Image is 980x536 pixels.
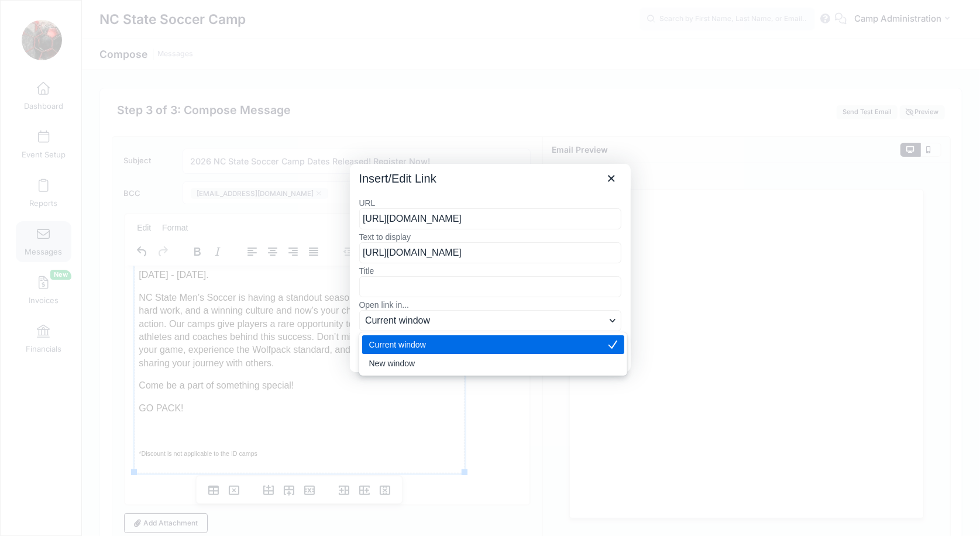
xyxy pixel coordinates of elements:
label: Title [359,266,621,276]
h1: Insert/Edit Link [359,171,436,186]
p: NC State Men’s Soccer is having a standout season, driven by elite talent, hard work, and a winni... [13,26,335,104]
button: Open link in... [359,310,621,331]
div: Current window [369,338,601,352]
label: Open link in... [359,300,621,310]
div: New window [362,354,624,373]
span: Current window [365,314,606,328]
button: Close [601,169,621,188]
label: Text to display [359,232,621,242]
div: New window [369,356,601,370]
p: Come be a part of something special! [13,114,335,126]
span: *Discount is not applicable to the ID camps [13,184,132,191]
p: GO PACK! [13,136,335,149]
div: Current window [362,335,624,354]
p: [DATE] - [DATE]. [13,3,335,16]
label: URL [359,198,621,208]
div: Insert/Edit Link [350,164,631,373]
